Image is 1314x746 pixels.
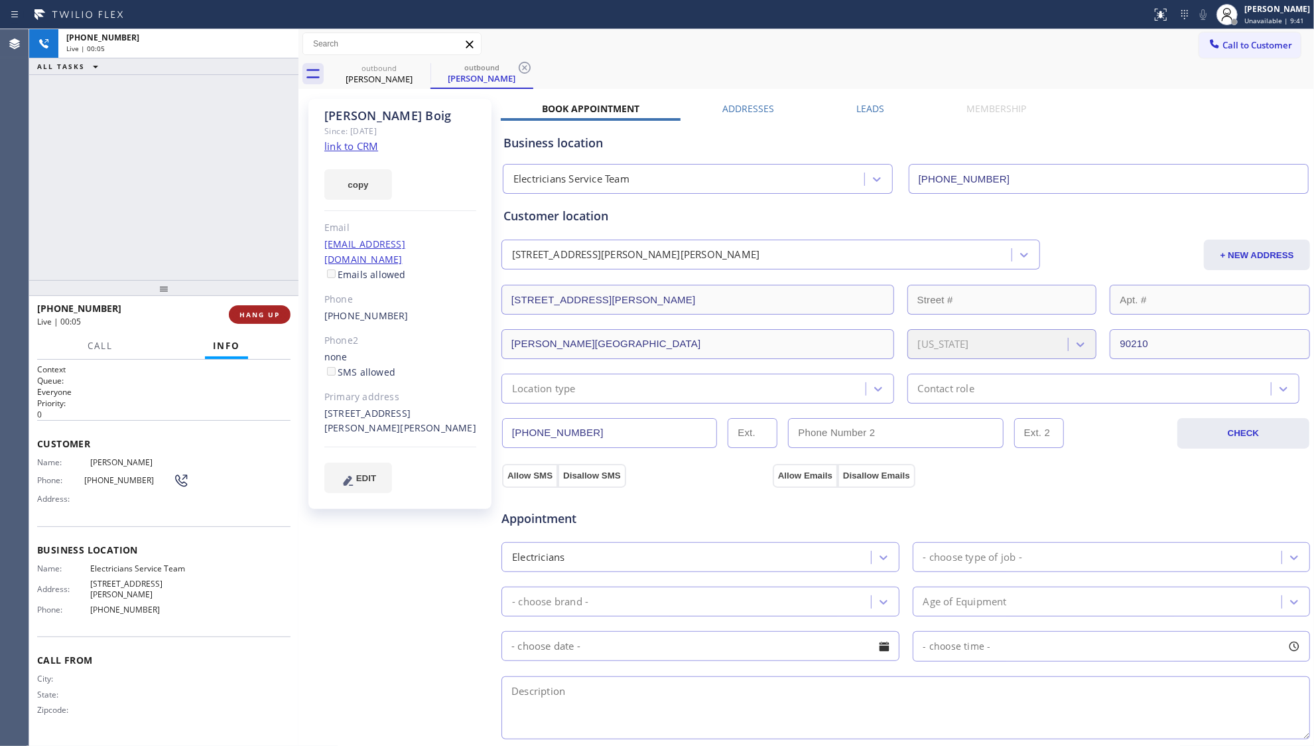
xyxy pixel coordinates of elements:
input: ZIP [1110,329,1310,359]
div: outbound [432,62,532,72]
input: City [501,329,894,359]
button: Mute [1194,5,1213,24]
label: Addresses [722,102,774,115]
div: Age of Equipment [923,594,1007,609]
label: SMS allowed [324,366,395,378]
label: Leads [856,102,884,115]
span: EDIT [356,473,376,483]
div: [STREET_ADDRESS][PERSON_NAME][PERSON_NAME] [512,248,759,263]
span: Live | 00:05 [66,44,105,53]
button: Info [205,333,248,359]
button: ALL TASKS [29,58,111,74]
input: Ext. [728,418,777,448]
input: Phone Number [909,164,1309,194]
label: Emails allowed [324,268,406,281]
input: Search [303,33,481,54]
div: [STREET_ADDRESS][PERSON_NAME][PERSON_NAME] [324,406,476,437]
div: Bobby Boig [432,59,532,88]
input: Phone Number 2 [788,418,1003,448]
span: Info [213,340,240,352]
span: State: [37,690,90,700]
h1: Context [37,364,291,375]
span: - choose time - [923,640,991,652]
span: Phone: [37,475,84,485]
div: Phone2 [324,333,476,348]
span: Name: [37,563,90,573]
span: Address: [37,494,90,504]
div: Location type [512,381,576,396]
div: Business location [503,134,1308,152]
button: + NEW ADDRESS [1204,240,1310,270]
div: Bobby Boig [329,59,429,89]
button: copy [324,169,392,200]
span: ALL TASKS [37,62,85,71]
p: Everyone [37,386,291,398]
span: Zipcode: [37,705,90,715]
span: Live | 00:05 [37,316,81,327]
span: Unavailable | 9:41 [1244,16,1304,25]
p: 0 [37,409,291,420]
span: HANG UP [239,310,280,319]
button: HANG UP [229,305,291,324]
span: [PHONE_NUMBER] [37,302,121,315]
button: Call to Customer [1199,33,1301,58]
span: Appointment [501,510,769,528]
div: Customer location [503,207,1308,225]
span: [PHONE_NUMBER] [66,32,139,43]
span: Business location [37,544,291,556]
input: Address [501,285,894,315]
span: Phone: [37,605,90,615]
label: Book Appointment [542,102,639,115]
div: Contact role [918,381,974,396]
button: CHECK [1177,418,1310,449]
span: Call From [37,654,291,666]
input: SMS allowed [327,367,336,376]
a: link to CRM [324,139,378,153]
div: - choose type of job - [923,550,1022,565]
input: Phone Number [502,418,717,448]
div: outbound [329,63,429,73]
div: Email [324,220,476,236]
div: Since: [DATE] [324,123,476,139]
span: Name: [37,457,90,467]
div: Electricians [512,550,564,565]
button: Allow SMS [502,464,558,488]
a: [PHONE_NUMBER] [324,309,409,322]
div: none [324,350,476,380]
input: Emails allowed [327,269,336,278]
span: Call to Customer [1222,39,1292,51]
button: Call [80,333,121,359]
div: [PERSON_NAME] [329,73,429,85]
div: [PERSON_NAME] [432,72,532,84]
div: [PERSON_NAME] Boig [324,108,476,123]
div: - choose brand - [512,594,588,609]
input: - choose date - [501,631,899,661]
div: Primary address [324,390,476,405]
div: Phone [324,292,476,307]
input: Street # [907,285,1097,315]
div: [PERSON_NAME] [1244,3,1310,15]
span: Electricians Service Team [90,563,189,573]
span: [PERSON_NAME] [90,457,189,467]
span: [STREET_ADDRESS][PERSON_NAME] [90,579,189,599]
span: Address: [37,584,90,594]
input: Ext. 2 [1014,418,1064,448]
button: EDIT [324,463,392,493]
span: City: [37,674,90,684]
button: Disallow SMS [558,464,626,488]
span: [PHONE_NUMBER] [90,605,189,615]
span: Call [88,340,113,352]
span: [PHONE_NUMBER] [84,475,173,485]
button: Allow Emails [773,464,838,488]
h2: Priority: [37,398,291,409]
h2: Queue: [37,375,291,386]
span: Customer [37,437,291,450]
button: Disallow Emails [838,464,915,488]
a: [EMAIL_ADDRESS][DOMAIN_NAME] [324,238,405,265]
div: Electricians Service Team [513,172,629,187]
input: Apt. # [1110,285,1310,315]
label: Membership [967,102,1027,115]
